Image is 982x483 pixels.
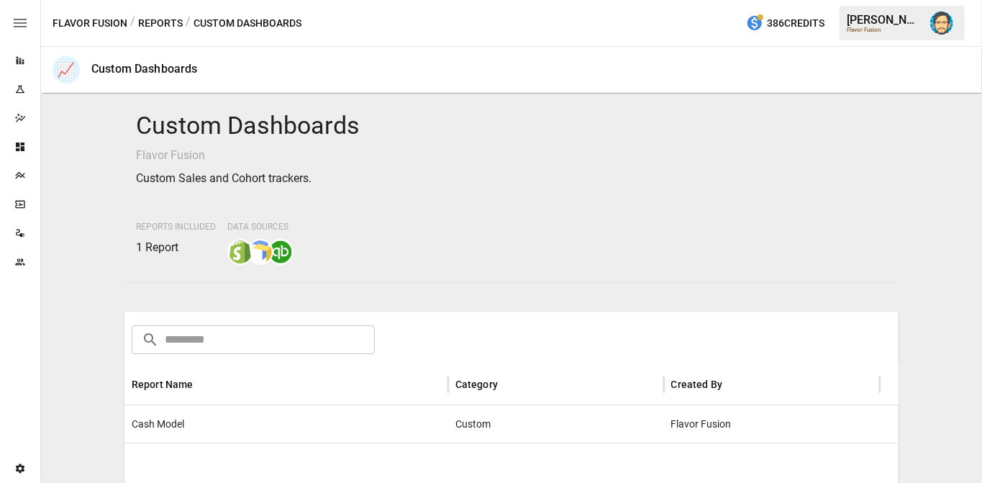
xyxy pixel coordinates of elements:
img: smart model [249,240,272,263]
button: Reports [138,14,183,32]
span: 386 Credits [767,14,824,32]
span: Reports Included [136,222,216,232]
button: 386Credits [740,10,830,37]
p: 1 Report [136,239,216,256]
img: Dana Basken [930,12,953,35]
div: 📈 [53,56,80,83]
div: Category [455,379,498,390]
img: shopify [229,240,252,263]
div: / [186,14,191,32]
button: Sort [499,374,519,394]
div: Flavor Fusion [664,405,880,443]
div: Custom [448,405,664,443]
div: Flavor Fusion [847,27,922,33]
div: [PERSON_NAME] [847,13,922,27]
span: Cash Model [132,406,184,443]
button: Dana Basken [922,3,962,43]
button: Sort [195,374,215,394]
button: Flavor Fusion [53,14,127,32]
p: Flavor Fusion [136,147,888,164]
div: Report Name [132,379,194,390]
img: quickbooks [269,240,292,263]
div: Created By [671,379,723,390]
p: Custom Sales and Cohort trackers. [136,170,888,187]
button: Sort [724,374,744,394]
h4: Custom Dashboards [136,111,888,141]
div: Custom Dashboards [91,62,198,76]
span: Data Sources [227,222,288,232]
div: / [130,14,135,32]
